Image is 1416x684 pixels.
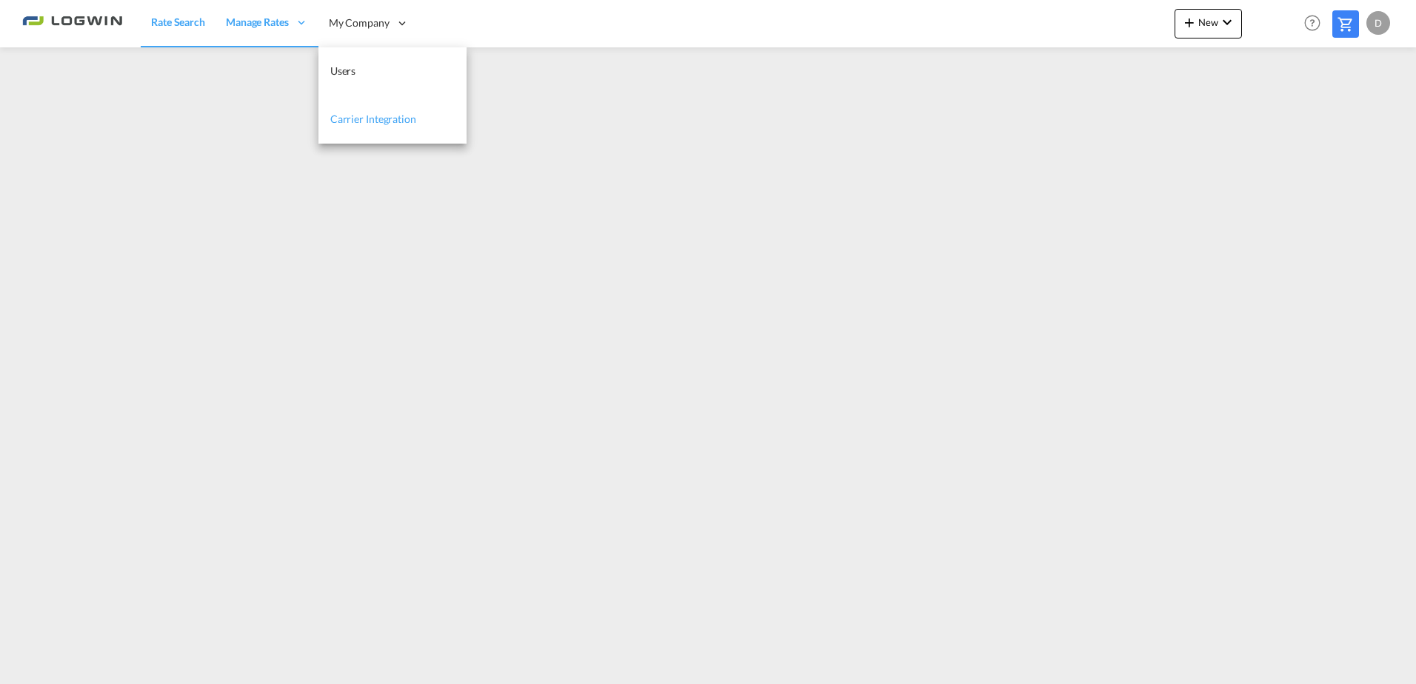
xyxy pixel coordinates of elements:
div: D [1366,11,1390,35]
span: Rate Search [151,16,205,28]
span: Help [1300,10,1325,36]
span: My Company [329,16,390,30]
md-icon: icon-chevron-down [1218,13,1236,31]
div: Help [1300,10,1332,37]
span: Carrier Integration [330,113,416,125]
a: Users [318,47,467,95]
span: New [1180,16,1236,28]
a: Carrier Integration [318,95,467,144]
img: 2761ae10d95411efa20a1f5e0282d2d7.png [22,7,122,40]
span: Manage Rates [226,15,289,30]
button: icon-plus 400-fgNewicon-chevron-down [1175,9,1242,38]
span: Users [330,64,356,77]
md-icon: icon-plus 400-fg [1180,13,1198,31]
